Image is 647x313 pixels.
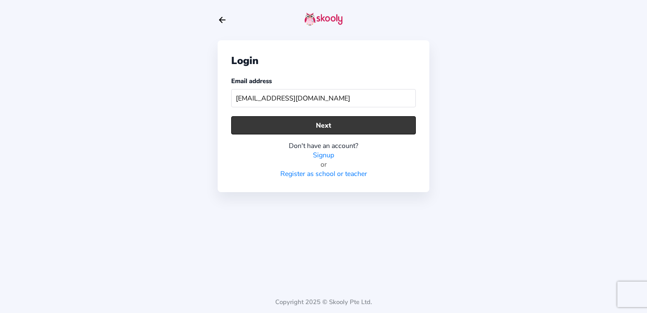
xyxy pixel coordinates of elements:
a: Signup [313,151,334,160]
button: arrow back outline [218,15,227,25]
div: Don't have an account? [231,141,416,151]
img: skooly-logo.png [304,12,343,26]
div: or [231,160,416,169]
div: Login [231,54,416,67]
button: Next [231,116,416,134]
label: Email address [231,77,272,85]
a: Register as school or teacher [280,169,367,179]
input: Your email address [231,89,416,107]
